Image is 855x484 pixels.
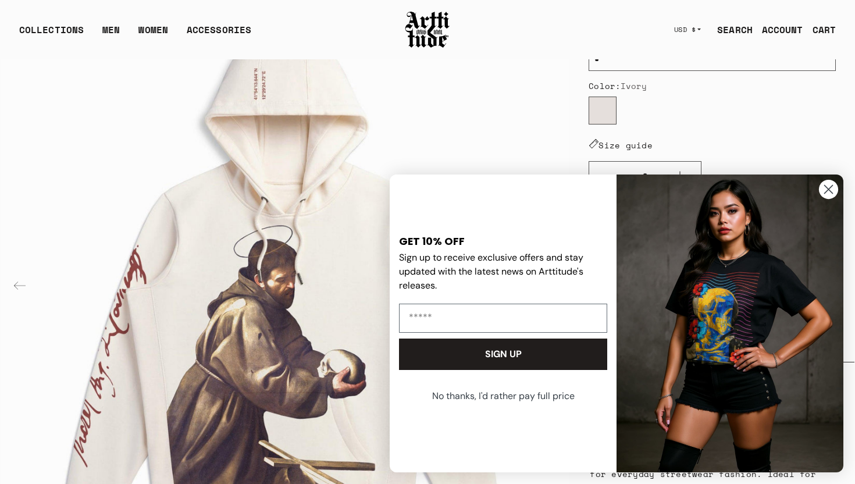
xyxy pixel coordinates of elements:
[102,23,120,46] a: MEN
[753,18,803,41] a: ACCOUNT
[674,25,696,34] span: USD $
[399,339,607,370] button: SIGN UP
[187,23,251,46] div: ACCESSORIES
[708,18,753,41] a: SEARCH
[803,18,836,41] a: Open cart
[19,23,84,46] div: COLLECTIONS
[398,382,608,411] button: No thanks, I'd rather pay full price
[818,179,839,200] button: Close dialog
[138,23,168,46] a: WOMEN
[589,162,631,190] button: Minus
[667,17,708,42] button: USD $
[399,234,465,248] span: GET 10% OFF
[589,80,836,92] div: Color:
[399,304,607,333] input: Email
[404,10,451,49] img: Arttitude
[659,162,701,190] button: Plus
[589,139,653,151] a: Size guide
[378,163,855,484] div: FLYOUT Form
[399,251,583,291] span: Sign up to receive exclusive offers and stay updated with the latest news on Arttitude's releases.
[813,23,836,37] div: CART
[10,23,261,46] ul: Main navigation
[621,80,647,92] span: Ivory
[6,272,34,300] div: Previous slide
[617,175,843,472] img: 88b40c6e-4fbe-451e-b692-af676383430e.jpeg
[589,97,617,124] label: Ivory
